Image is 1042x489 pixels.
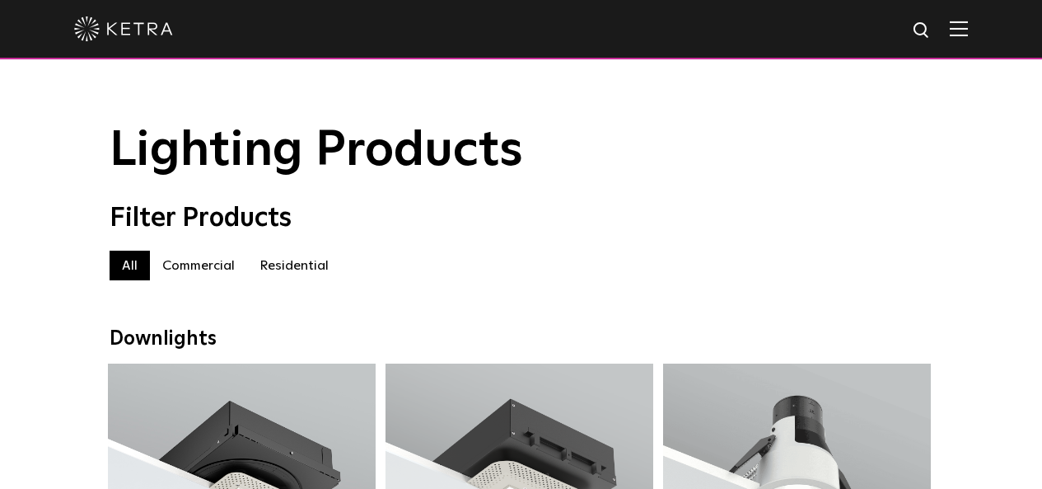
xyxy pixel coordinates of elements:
img: search icon [912,21,932,41]
label: Residential [247,251,341,280]
label: All [110,251,150,280]
div: Downlights [110,327,933,351]
div: Filter Products [110,203,933,234]
span: Lighting Products [110,126,523,176]
label: Commercial [150,251,247,280]
img: ketra-logo-2019-white [74,16,173,41]
img: Hamburger%20Nav.svg [950,21,968,36]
